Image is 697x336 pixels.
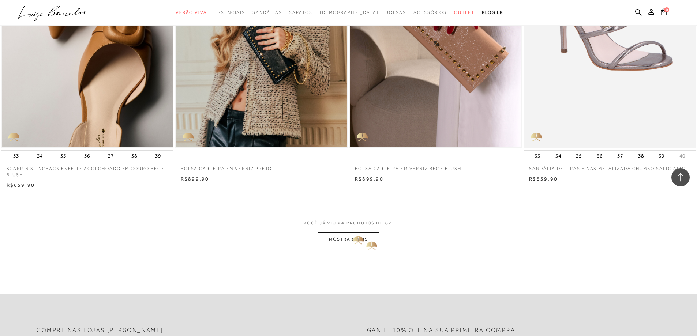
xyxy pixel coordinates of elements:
[37,327,164,334] h2: Compre nas lojas [PERSON_NAME]
[129,151,139,161] button: 38
[320,10,379,15] span: [DEMOGRAPHIC_DATA]
[664,7,669,12] span: 0
[289,10,312,15] span: Sapatos
[386,6,406,19] a: categoryNavScreenReaderText
[303,220,394,226] span: VOCÊ JÁ VIU PRODUTOS DE
[524,161,696,172] a: SANDÁLIA DE TIRAS FINAS METALIZADA CHUMBO SALTO ALTO
[338,220,345,226] span: 24
[252,10,282,15] span: Sandálias
[636,151,646,161] button: 38
[1,161,173,178] a: SCARPIN SLINGBACK ENFEITE ACOLCHOADO EM COURO BEGE BLUSH
[367,327,516,334] h2: Ganhe 10% off na sua primeira compra
[574,151,584,161] button: 35
[82,151,92,161] button: 36
[659,8,669,18] button: 0
[7,182,35,188] span: R$659,90
[524,127,549,148] img: golden_caliandra_v6.png
[175,161,348,172] a: BOLSA CARTEIRA EM VERNIZ PRETO
[615,151,625,161] button: 37
[454,10,475,15] span: Outlet
[214,6,245,19] a: categoryNavScreenReaderText
[482,6,503,19] a: BLOG LB
[106,151,116,161] button: 37
[181,176,209,182] span: R$899,90
[176,10,207,15] span: Verão Viva
[289,6,312,19] a: categoryNavScreenReaderText
[252,6,282,19] a: categoryNavScreenReaderText
[176,6,207,19] a: categoryNavScreenReaderText
[349,127,375,148] img: golden_caliandra_v6.png
[153,151,163,161] button: 39
[318,232,379,246] button: MOSTRAR MAIS
[482,10,503,15] span: BLOG LB
[11,151,21,161] button: 33
[175,127,201,148] img: golden_caliandra_v6.png
[529,176,558,182] span: R$559,90
[35,151,45,161] button: 34
[413,10,447,15] span: Acessórios
[1,127,27,148] img: golden_caliandra_v6.png
[386,10,406,15] span: Bolsas
[553,151,563,161] button: 34
[355,176,383,182] span: R$899,90
[349,161,522,172] a: BOLSA CARTEIRA EM VERNIZ BEGE BLUSH
[58,151,68,161] button: 35
[656,151,667,161] button: 39
[677,152,687,159] button: 40
[532,151,543,161] button: 33
[595,151,605,161] button: 36
[214,10,245,15] span: Essenciais
[320,6,379,19] a: noSubCategoriesText
[413,6,447,19] a: categoryNavScreenReaderText
[454,6,475,19] a: categoryNavScreenReaderText
[385,220,392,226] span: 87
